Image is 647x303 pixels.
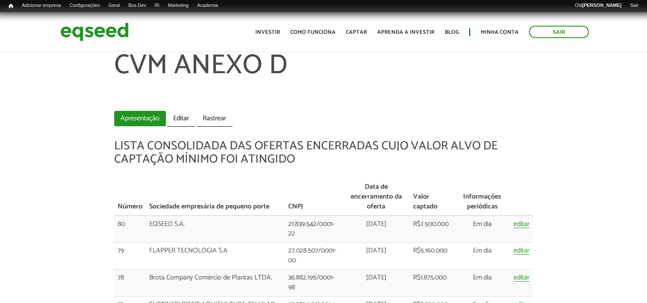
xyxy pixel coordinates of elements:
a: Academia [193,2,222,9]
th: Informações periódicas [455,179,510,216]
th: Data de encerramento da oferta [343,179,410,216]
a: Adicionar empresa [18,2,65,9]
td: 27.028.507/0001-00 [285,243,343,270]
a: Sair [626,2,643,9]
a: Investir [255,30,280,35]
a: Sair [529,26,589,38]
td: R$7.500.000 [410,216,455,243]
td: R$1.875.000 [410,269,455,296]
h1: CVM ANEXO D [114,51,533,107]
td: 21.839.542/0001-22 [285,216,343,243]
a: Aprenda a investir [377,30,434,35]
a: editar [514,274,529,282]
a: Captar [346,30,367,35]
strong: [PERSON_NAME] [582,3,621,8]
td: 78 [114,269,146,296]
td: 36.882.195/0001-98 [285,269,343,296]
span: [DATE] [366,218,387,230]
a: Bus Dev [124,2,151,9]
a: Geral [104,2,124,9]
a: Marketing [164,2,193,9]
a: Editar [167,111,195,127]
img: EqSeed [60,21,129,43]
h5: LISTA CONSOLIDADA DAS OFERTAS ENCERRADAS CUJO VALOR ALVO DE CAPTAÇÃO MÍNIMO FOI ATINGIDO [114,140,533,166]
td: EQSEED S.A. [146,216,285,243]
a: editar [514,221,529,228]
a: Configurações [65,2,104,9]
td: Brota Company Comércio de Plantas LTDA. [146,269,285,296]
td: FLAPPER TECNOLOGIA S.A [146,243,285,270]
a: Como funciona [290,30,336,35]
a: RI [151,2,164,9]
a: Olá[PERSON_NAME] [570,2,626,9]
th: Número [114,179,146,216]
a: Apresentação [114,111,166,127]
td: 79 [114,243,146,270]
th: Valor captado [410,179,455,216]
td: Em dia [455,216,510,243]
a: Blog [445,30,459,35]
td: Em dia [455,243,510,270]
span: [DATE] [366,245,387,256]
a: editar [514,247,529,255]
td: Em dia [455,269,510,296]
a: Início [4,2,18,10]
th: CNPJ [285,179,343,216]
td: R$5.160.000 [410,243,455,270]
span: Início [9,3,13,9]
span: [DATE] [366,272,387,283]
a: Rastrear [196,111,233,127]
th: Sociedade empresária de pequeno porte [146,179,285,216]
a: Minha conta [481,30,519,35]
td: 80 [114,216,146,243]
